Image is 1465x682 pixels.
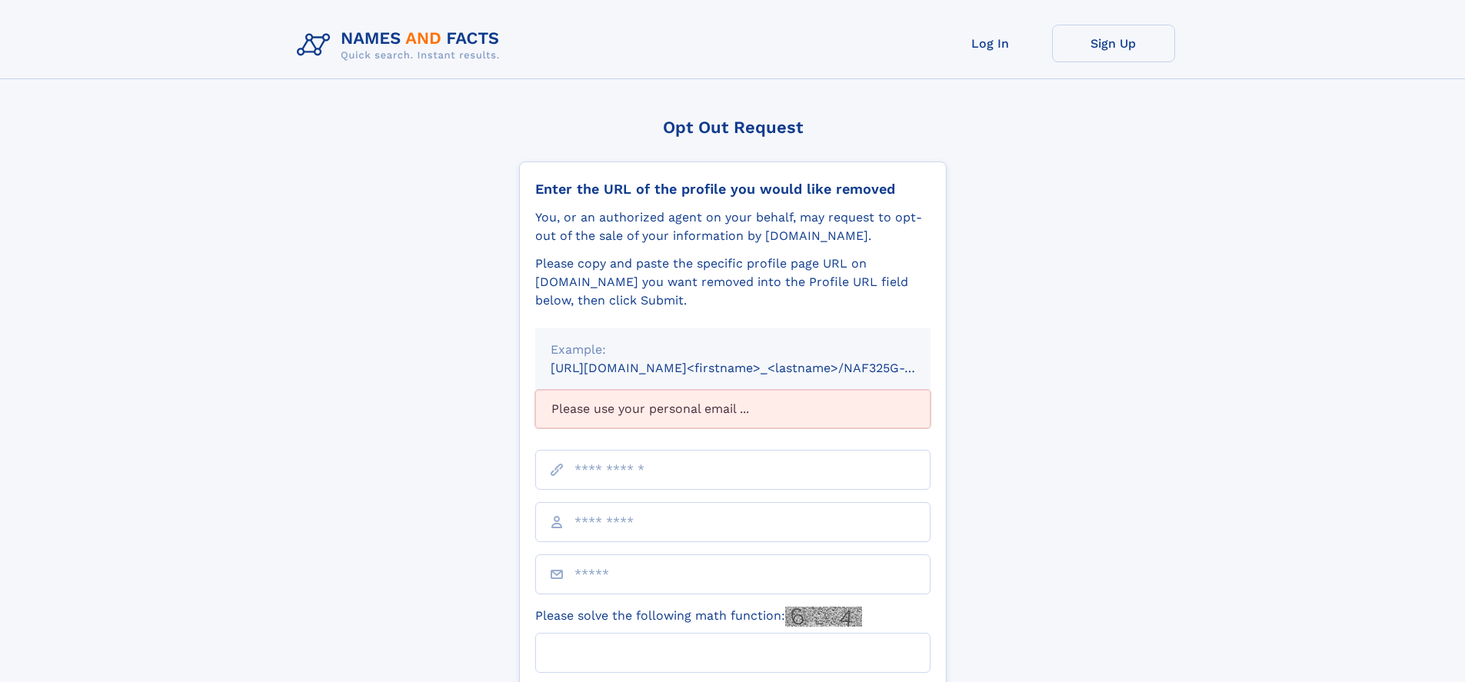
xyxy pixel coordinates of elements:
small: [URL][DOMAIN_NAME]<firstname>_<lastname>/NAF325G-xxxxxxxx [551,361,960,375]
div: Please use your personal email ... [535,390,931,428]
a: Sign Up [1052,25,1175,62]
a: Log In [929,25,1052,62]
img: Logo Names and Facts [291,25,512,66]
div: Enter the URL of the profile you would like removed [535,181,931,198]
div: Please copy and paste the specific profile page URL on [DOMAIN_NAME] you want removed into the Pr... [535,255,931,310]
label: Please solve the following math function: [535,607,862,627]
div: Opt Out Request [519,118,947,137]
div: You, or an authorized agent on your behalf, may request to opt-out of the sale of your informatio... [535,208,931,245]
div: Example: [551,341,915,359]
